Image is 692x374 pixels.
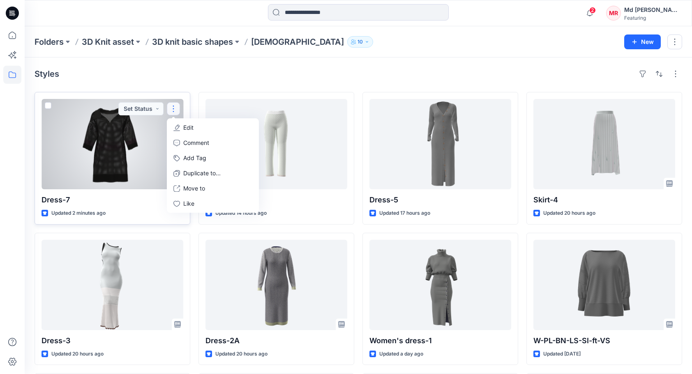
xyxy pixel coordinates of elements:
div: Md [PERSON_NAME][DEMOGRAPHIC_DATA] [624,5,682,15]
p: W-PL-BN-LS-SI-ft-VS [533,335,675,346]
a: 3D Knit asset [82,36,134,48]
p: Edit [183,123,194,132]
button: 10 [347,36,373,48]
div: MR [606,6,621,21]
a: Folders [35,36,64,48]
button: Add Tag [168,150,257,165]
p: Dress-5 [369,194,511,206]
p: Updated 20 hours ago [51,350,104,358]
p: Comment [183,138,209,147]
a: Women's dress-1 [369,240,511,330]
p: Updated 14 hours ago [215,209,267,218]
p: Dress-7 [42,194,183,206]
p: Women's dress-1 [369,335,511,346]
p: Updated 17 hours ago [379,209,430,218]
p: Updated 2 minutes ago [51,209,106,218]
a: Dress-7 [205,99,347,189]
a: 3D knit basic shapes [152,36,233,48]
p: Updated [DATE] [543,350,581,358]
p: Updated 20 hours ago [215,350,268,358]
div: Featuring [624,15,682,21]
p: Move to [183,184,205,193]
p: Dress-7 [205,194,347,206]
h4: Styles [35,69,59,79]
a: Dress-2A [205,240,347,330]
a: W-PL-BN-LS-SI-ft-VS [533,240,675,330]
p: Dress-3 [42,335,183,346]
p: Updated 20 hours ago [543,209,595,218]
p: [DEMOGRAPHIC_DATA] [251,36,344,48]
p: Duplicate to... [183,169,221,177]
p: Like [183,199,194,208]
a: Dress-7 [42,99,183,189]
a: Skirt-4 [533,99,675,189]
p: 10 [358,37,363,46]
p: Updated a day ago [379,350,423,358]
p: Dress-2A [205,335,347,346]
p: Skirt-4 [533,194,675,206]
span: 2 [589,7,596,14]
button: New [624,34,661,49]
a: Dress-3 [42,240,183,330]
a: Dress-5 [369,99,511,189]
a: Edit [168,120,257,135]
